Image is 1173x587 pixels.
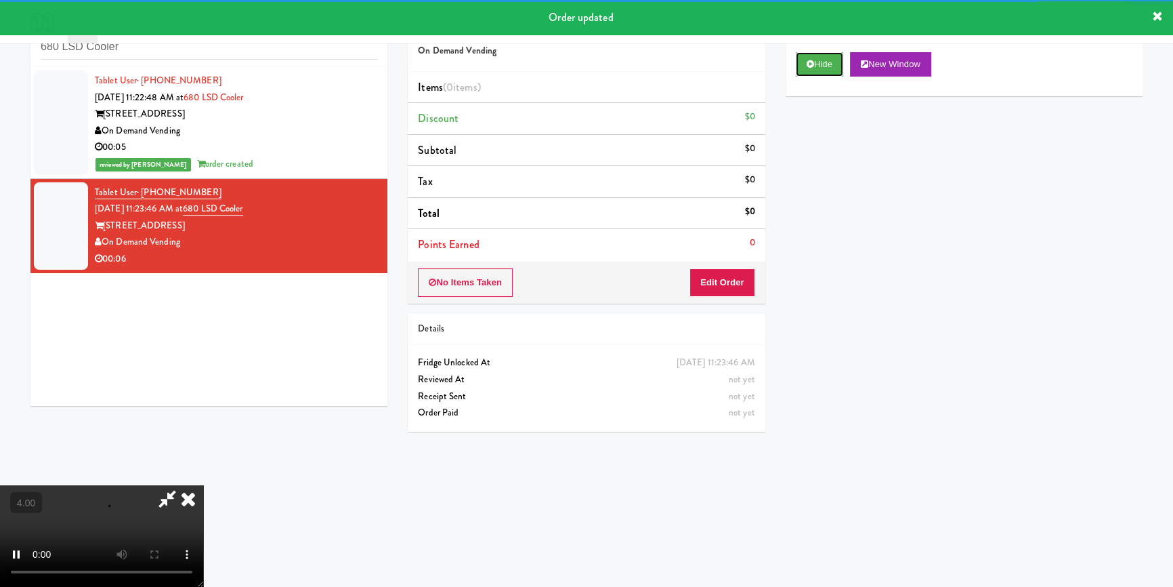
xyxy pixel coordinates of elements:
div: [DATE] 11:23:46 AM [677,355,755,371]
div: $0 [744,140,754,157]
h5: On Demand Vending [418,46,754,56]
span: (0 ) [443,79,481,95]
span: reviewed by [PERSON_NAME] [95,158,191,171]
button: Hide [796,52,843,77]
div: $0 [744,171,754,188]
div: $0 [744,203,754,220]
div: Receipt Sent [418,388,754,405]
span: order created [197,157,253,170]
a: 680 LSD Cooler [184,91,243,104]
span: not yet [729,373,755,386]
span: Discount [418,110,458,126]
li: Tablet User· [PHONE_NUMBER][DATE] 11:23:46 AM at680 LSD Cooler[STREET_ADDRESS]On Demand Vending00:06 [30,179,387,273]
a: Tablet User· [PHONE_NUMBER] [95,186,221,199]
ng-pluralize: items [453,79,477,95]
span: Subtotal [418,142,456,158]
div: $0 [744,108,754,125]
div: [STREET_ADDRESS] [95,106,377,123]
span: Order updated [549,9,613,25]
span: not yet [729,406,755,419]
span: · [PHONE_NUMBER] [137,186,221,199]
div: Order Paid [418,405,754,422]
div: 0 [750,235,755,251]
a: Tablet User· [PHONE_NUMBER] [95,74,221,87]
span: Total [418,205,440,221]
span: Tax [418,174,432,189]
button: New Window [850,52,931,77]
span: [DATE] 11:23:46 AM at [95,202,183,215]
a: 680 LSD Cooler [183,202,242,216]
div: Reviewed At [418,371,754,388]
button: No Items Taken [418,268,513,297]
div: 00:05 [95,139,377,156]
div: On Demand Vending [95,123,377,140]
span: [DATE] 11:22:48 AM at [95,91,184,104]
span: Items [418,79,480,95]
li: Tablet User· [PHONE_NUMBER][DATE] 11:22:48 AM at680 LSD Cooler[STREET_ADDRESS]On Demand Vending00... [30,67,387,179]
input: Search vision orders [41,35,377,60]
span: · [PHONE_NUMBER] [137,74,221,87]
div: [STREET_ADDRESS] [95,218,377,235]
button: Edit Order [689,268,755,297]
span: Points Earned [418,237,479,252]
div: 00:06 [95,251,377,268]
div: On Demand Vending [95,234,377,251]
span: not yet [729,390,755,403]
div: Fridge Unlocked At [418,355,754,371]
div: Details [418,321,754,338]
